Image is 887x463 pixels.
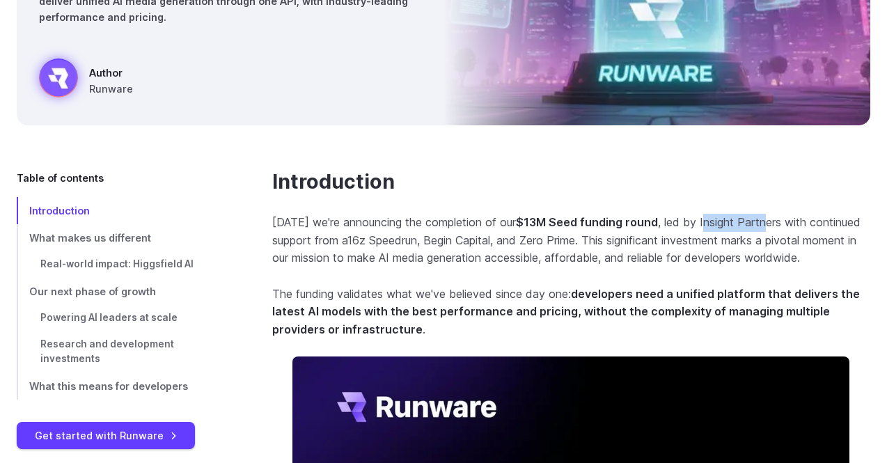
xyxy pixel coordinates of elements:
a: Real-world impact: Higgsfield AI [17,251,228,278]
span: Our next phase of growth [29,285,156,297]
strong: developers need a unified platform that delivers the latest AI models with the best performance a... [272,287,860,336]
a: Research and development investments [17,331,228,373]
strong: $13M Seed funding round [516,215,658,229]
span: Real-world impact: Higgsfield AI [40,258,194,269]
span: Author [89,65,133,81]
p: The funding validates what we've believed since day one: . [272,285,871,339]
a: Futuristic city scene with neon lights showing Runware announcement of $13M seed funding in large... [39,58,133,103]
a: Powering AI leaders at scale [17,305,228,331]
p: [DATE] we're announcing the completion of our , led by Insight Partners with continued support fr... [272,214,871,267]
a: Introduction [17,197,228,224]
span: What makes us different [29,232,151,244]
a: Get started with Runware [17,422,195,449]
a: Our next phase of growth [17,278,228,305]
span: Research and development investments [40,338,174,365]
span: Powering AI leaders at scale [40,312,178,323]
a: What this means for developers [17,372,228,400]
a: Introduction [272,170,395,194]
span: What this means for developers [29,380,188,392]
span: Table of contents [17,170,104,186]
span: Runware [89,81,133,97]
span: Introduction [29,205,90,217]
a: What makes us different [17,224,228,251]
